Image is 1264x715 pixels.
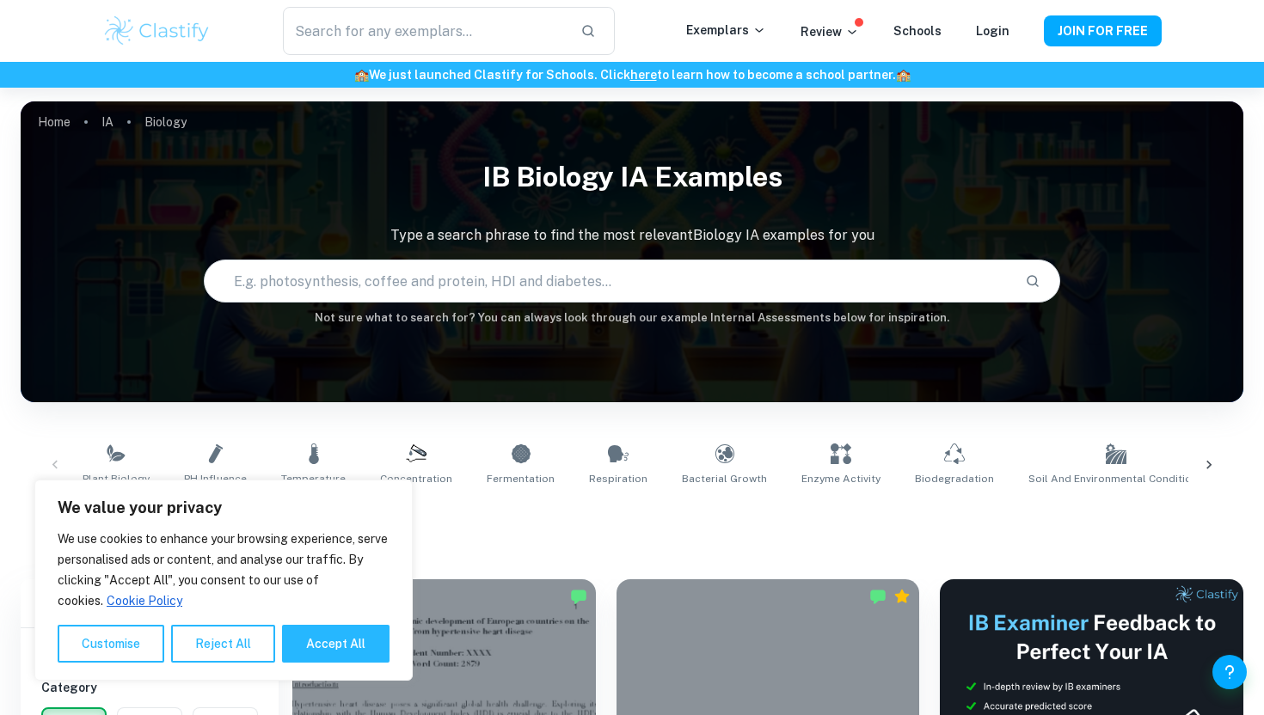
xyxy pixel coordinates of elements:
[21,309,1243,327] h6: Not sure what to search for? You can always look through our example Internal Assessments below f...
[487,471,555,486] span: Fermentation
[281,471,346,486] span: Temperature
[976,24,1009,38] a: Login
[3,65,1261,84] h6: We just launched Clastify for Schools. Click to learn how to become a school partner.
[21,225,1243,246] p: Type a search phrase to find the most relevant Biology IA examples for you
[893,588,911,605] div: Premium
[171,625,275,663] button: Reject All
[58,529,390,611] p: We use cookies to enhance your browsing experience, serve personalised ads or content, and analys...
[682,471,767,486] span: Bacterial Growth
[1212,655,1247,689] button: Help and Feedback
[915,471,994,486] span: Biodegradation
[83,471,150,486] span: Plant Biology
[801,22,859,41] p: Review
[101,110,114,134] a: IA
[21,579,279,627] h6: Filter exemplars
[380,471,452,486] span: Concentration
[58,625,164,663] button: Customise
[106,593,183,608] a: Cookie Policy
[686,21,766,40] p: Exemplars
[21,150,1243,205] h1: IB Biology IA examples
[184,471,247,486] span: pH Influence
[282,625,390,663] button: Accept All
[1018,266,1047,296] button: Search
[1044,15,1162,46] button: JOIN FOR FREE
[801,471,881,486] span: Enzyme Activity
[1028,471,1204,486] span: Soil and Environmental Conditions
[82,507,1182,538] h1: All Biology IA Examples
[893,24,942,38] a: Schools
[630,68,657,82] a: here
[58,498,390,518] p: We value your privacy
[205,257,1010,305] input: E.g. photosynthesis, coffee and protein, HDI and diabetes...
[589,471,647,486] span: Respiration
[283,7,567,55] input: Search for any exemplars...
[354,68,369,82] span: 🏫
[570,588,587,605] img: Marked
[144,113,187,131] p: Biology
[102,14,212,48] img: Clastify logo
[38,110,71,134] a: Home
[34,480,413,681] div: We value your privacy
[896,68,911,82] span: 🏫
[41,678,258,697] h6: Category
[869,588,887,605] img: Marked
